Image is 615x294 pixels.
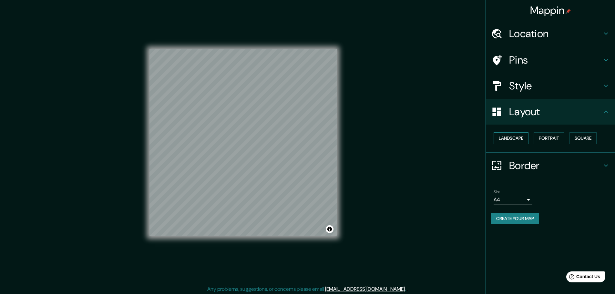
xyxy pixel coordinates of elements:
div: Style [486,73,615,99]
button: Toggle attribution [326,225,333,233]
h4: Border [509,159,602,172]
h4: Style [509,79,602,92]
div: Layout [486,99,615,125]
button: Portrait [534,132,564,144]
div: A4 [494,195,532,205]
div: . [407,285,408,293]
label: Size [494,189,500,194]
div: . [406,285,407,293]
iframe: Help widget launcher [558,269,608,287]
div: Border [486,153,615,178]
p: Any problems, suggestions, or concerns please email . [207,285,406,293]
button: Square [569,132,597,144]
h4: Pins [509,54,602,66]
button: Landscape [494,132,528,144]
a: [EMAIL_ADDRESS][DOMAIN_NAME] [325,286,405,292]
div: Pins [486,47,615,73]
button: Create your map [491,213,539,225]
h4: Layout [509,105,602,118]
div: Location [486,21,615,46]
h4: Mappin [530,4,571,17]
h4: Location [509,27,602,40]
canvas: Map [149,49,337,236]
img: pin-icon.png [566,9,571,14]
